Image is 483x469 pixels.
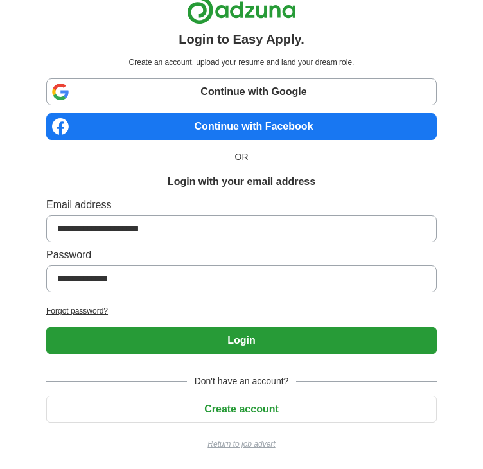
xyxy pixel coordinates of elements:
[46,78,437,105] a: Continue with Google
[179,30,304,49] h1: Login to Easy Apply.
[46,438,437,450] a: Return to job advert
[46,403,437,414] a: Create account
[46,305,437,317] a: Forgot password?
[227,150,256,164] span: OR
[168,174,315,190] h1: Login with your email address
[46,327,437,354] button: Login
[187,375,297,388] span: Don't have an account?
[46,113,437,140] a: Continue with Facebook
[46,197,437,213] label: Email address
[46,247,437,263] label: Password
[49,57,434,68] p: Create an account, upload your resume and land your dream role.
[46,396,437,423] button: Create account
